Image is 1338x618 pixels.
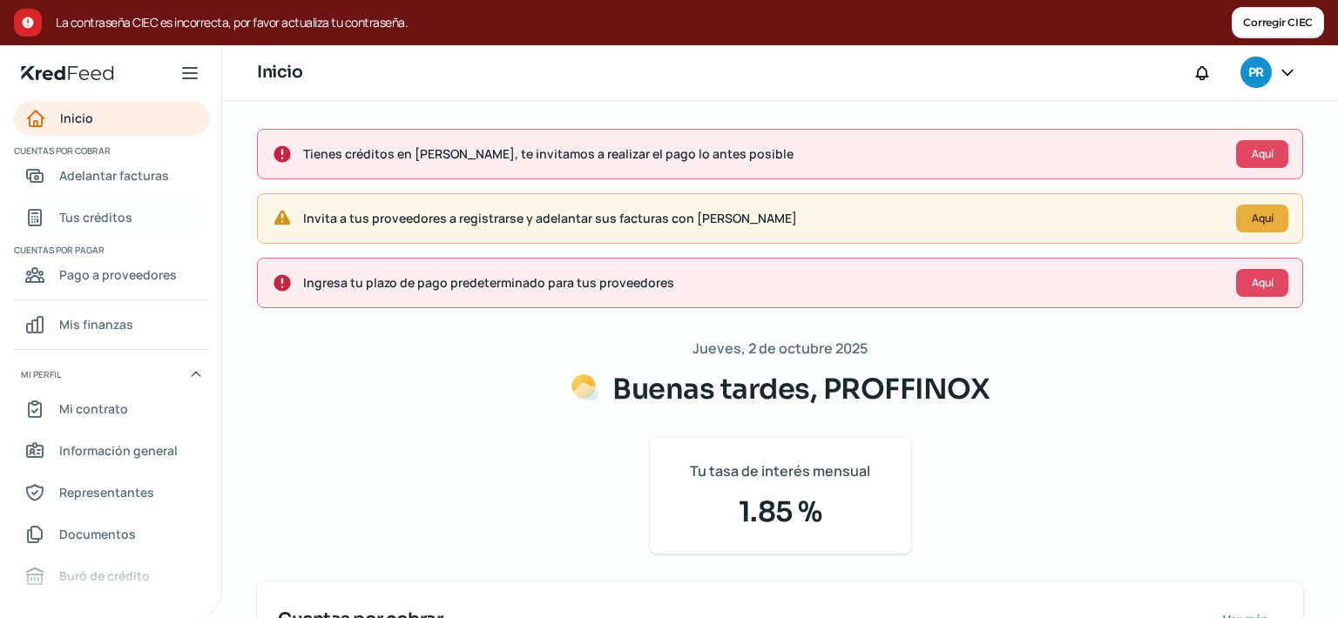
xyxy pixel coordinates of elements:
[14,307,210,342] a: Mis finanzas
[1236,140,1288,168] button: Aquí
[59,398,128,420] span: Mi contrato
[59,565,150,587] span: Buró de crédito
[1252,278,1274,288] span: Aquí
[59,313,133,335] span: Mis finanzas
[1236,269,1288,297] button: Aquí
[59,440,178,461] span: Información general
[257,60,302,85] h1: Inicio
[59,206,132,228] span: Tus créditos
[59,481,154,503] span: Representantes
[1252,213,1274,224] span: Aquí
[690,459,870,484] span: Tu tasa de interés mensual
[303,207,1222,229] span: Invita a tus proveedores a registrarse y adelantar sus facturas con [PERSON_NAME]
[303,143,1222,165] span: Tienes créditos en [PERSON_NAME], te invitamos a realizar el pago lo antes posible
[21,366,61,382] span: Mi perfil
[59,264,177,285] span: Pago a proveedores
[303,272,1222,293] span: Ingresa tu plazo de pago predeterminado para tus proveedores
[1236,205,1288,232] button: Aquí
[14,158,210,193] a: Adelantar facturas
[14,101,210,136] a: Inicio
[14,517,210,552] a: Documentos
[1252,149,1274,159] span: Aquí
[59,523,136,545] span: Documentos
[14,475,210,510] a: Representantes
[56,12,1232,33] span: La contraseña CIEC es incorrecta, por favor actualiza tu contraseña.
[14,433,210,468] a: Información general
[1248,63,1263,84] span: PR
[14,559,210,594] a: Buró de crédito
[14,200,210,235] a: Tus créditos
[671,491,890,533] span: 1.85 %
[1232,7,1324,38] button: Corregir CIEC
[14,143,207,158] span: Cuentas por cobrar
[14,392,210,427] a: Mi contrato
[571,373,598,401] img: Saludos
[14,242,207,258] span: Cuentas por pagar
[612,372,990,406] span: Buenas tardes, PROFFINOX
[59,165,169,186] span: Adelantar facturas
[60,107,93,129] span: Inicio
[693,336,868,361] span: Jueves, 2 de octubre 2025
[14,258,210,292] a: Pago a proveedores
